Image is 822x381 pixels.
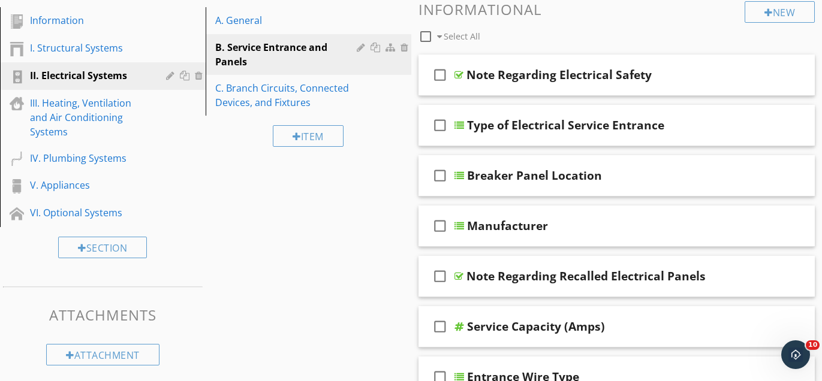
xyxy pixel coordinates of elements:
div: B. Service Entrance and Panels [215,40,360,69]
div: Information [30,13,149,28]
div: Item [273,125,344,147]
div: III. Heating, Ventilation and Air Conditioning Systems [30,96,149,139]
iframe: Intercom live chat [781,340,810,369]
div: VI. Optional Systems [30,205,149,220]
div: IV. Plumbing Systems [30,151,149,165]
i: check_box_outline_blank [430,111,450,140]
i: check_box_outline_blank [430,61,450,89]
span: 10 [806,340,820,350]
div: Note Regarding Recalled Electrical Panels [466,269,706,283]
div: Note Regarding Electrical Safety [466,68,652,82]
div: Manufacturer [467,219,548,233]
h3: Informational [418,1,815,17]
div: Breaker Panel Location [467,168,602,183]
i: check_box_outline_blank [430,211,450,240]
div: Attachment [46,344,159,365]
div: II. Electrical Systems [30,68,149,83]
div: Service Capacity (Amps) [467,319,605,334]
div: I. Structural Systems [30,41,149,55]
div: Type of Electrical Service Entrance [467,118,664,132]
div: Section [58,237,147,258]
i: check_box_outline_blank [430,312,450,341]
div: V. Appliances [30,178,149,192]
div: C. Branch Circuits, Connected Devices, and Fixtures [215,81,360,110]
div: A. General [215,13,360,28]
div: New [745,1,815,23]
i: check_box_outline_blank [430,161,450,190]
i: check_box_outline_blank [430,262,450,291]
span: Select All [444,31,480,42]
